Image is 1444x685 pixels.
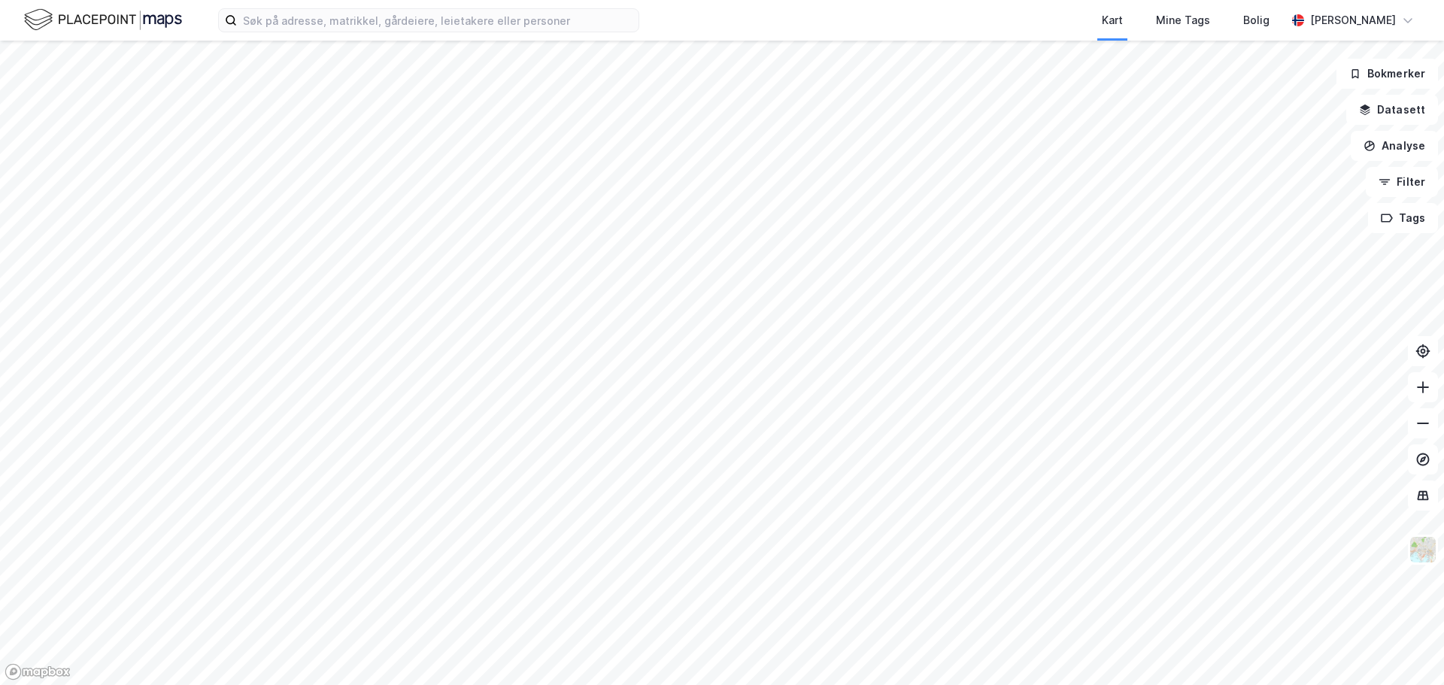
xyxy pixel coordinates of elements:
input: Søk på adresse, matrikkel, gårdeiere, leietakere eller personer [237,9,639,32]
img: logo.f888ab2527a4732fd821a326f86c7f29.svg [24,7,182,33]
div: Mine Tags [1156,11,1210,29]
div: Kart [1102,11,1123,29]
div: Bolig [1243,11,1270,29]
div: [PERSON_NAME] [1310,11,1396,29]
iframe: Chat Widget [1369,613,1444,685]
